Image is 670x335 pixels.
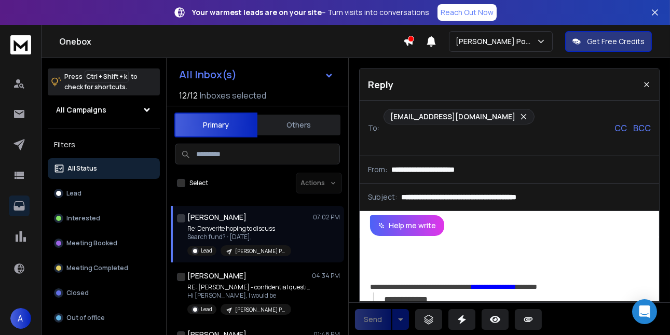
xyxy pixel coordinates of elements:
p: [PERSON_NAME] Point [456,36,536,47]
button: All Campaigns [48,100,160,120]
p: 04:34 PM [312,272,340,280]
p: Re: Denverite hoping to discuss [187,225,291,233]
h1: [PERSON_NAME] [187,212,247,222]
p: RE: [PERSON_NAME] - confidential question [187,283,312,291]
p: [EMAIL_ADDRESS][DOMAIN_NAME] [390,111,515,122]
a: Reach Out Now [437,4,497,21]
p: Get Free Credits [587,36,645,47]
p: [PERSON_NAME] Point [235,247,285,255]
button: Help me write [370,215,444,236]
button: A [10,308,31,329]
p: Lead [201,305,212,313]
h1: All Campaigns [56,105,106,115]
p: Press to check for shortcuts. [64,72,138,92]
strong: Your warmest leads are on your site [192,7,322,17]
p: Subject: [368,192,397,202]
p: 07:02 PM [313,213,340,221]
div: Open Intercom Messenger [632,299,657,324]
button: Lead [48,183,160,204]
h1: Onebox [59,35,403,48]
p: BCC [633,122,651,134]
button: Get Free Credits [565,31,652,52]
p: All Status [67,164,97,173]
h1: [PERSON_NAME] [187,271,247,281]
h3: Filters [48,137,160,152]
p: – Turn visits into conversations [192,7,429,18]
h1: All Inbox(s) [179,69,237,80]
p: Out of office [66,314,105,322]
p: Lead [201,247,212,255]
p: Reach Out Now [441,7,494,18]
label: Select [189,179,208,187]
button: Out of office [48,308,160,328]
p: To: [368,123,379,133]
button: Interested [48,208,160,229]
button: Others [257,114,340,136]
span: Ctrl + Shift + k [85,71,129,82]
button: Closed [48,283,160,303]
h3: Inboxes selected [200,89,266,102]
p: Meeting Booked [66,239,117,247]
button: All Inbox(s) [171,64,342,85]
p: CC [614,122,627,134]
p: Closed [66,289,89,297]
p: Search fund? ᐧ [DATE], [187,233,291,241]
p: [PERSON_NAME] Point [235,306,285,314]
button: Primary [174,113,257,137]
p: Reply [368,77,393,92]
span: 12 / 12 [179,89,198,102]
button: Meeting Booked [48,233,160,254]
button: All Status [48,158,160,179]
p: Lead [66,189,81,198]
p: From: [368,164,387,175]
p: Interested [66,214,100,222]
p: Hi [PERSON_NAME], I would be [187,291,312,300]
button: Meeting Completed [48,258,160,278]
p: Meeting Completed [66,264,128,272]
img: logo [10,35,31,54]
